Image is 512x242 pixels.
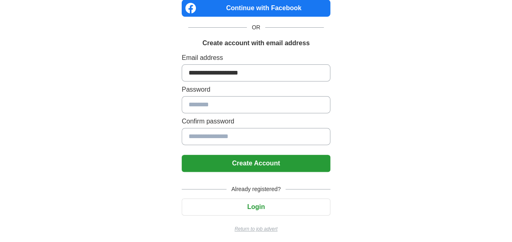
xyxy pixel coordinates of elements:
[202,38,310,48] h1: Create account with email address
[182,198,330,216] button: Login
[182,85,330,95] label: Password
[182,117,330,126] label: Confirm password
[226,185,286,194] span: Already registered?
[182,203,330,210] a: Login
[182,225,330,233] a: Return to job advert
[247,23,265,32] span: OR
[182,53,330,63] label: Email address
[182,155,330,172] button: Create Account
